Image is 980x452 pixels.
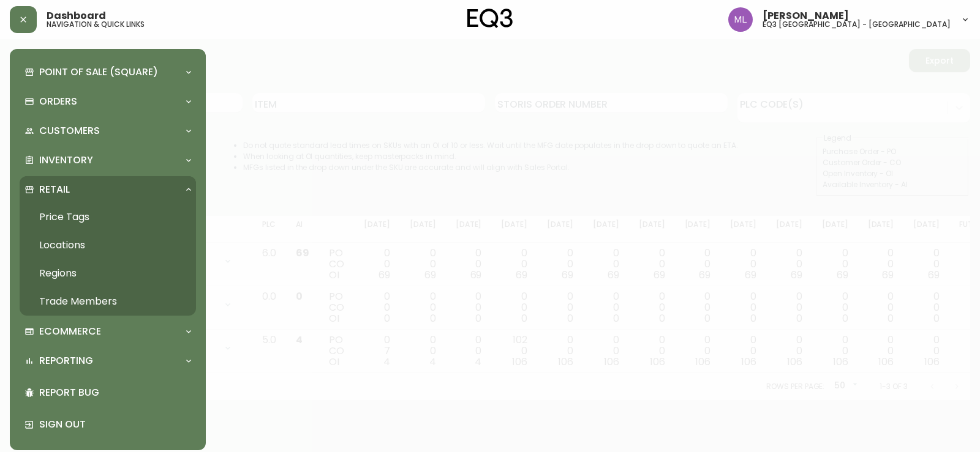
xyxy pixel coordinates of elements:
[20,59,196,86] div: Point of Sale (Square)
[20,377,196,409] div: Report Bug
[20,287,196,316] a: Trade Members
[20,231,196,259] a: Locations
[39,124,100,138] p: Customers
[20,203,196,231] a: Price Tags
[39,65,158,79] p: Point of Sale (Square)
[39,386,191,399] p: Report Bug
[467,9,513,28] img: logo
[20,347,196,374] div: Reporting
[20,117,196,144] div: Customers
[20,88,196,115] div: Orders
[728,7,753,32] img: baddbcff1c9a25bf9b3a4739eeaf679c
[20,147,196,174] div: Inventory
[20,318,196,345] div: Ecommerce
[39,183,70,196] p: Retail
[39,354,93,368] p: Reporting
[39,95,77,108] p: Orders
[47,21,145,28] h5: navigation & quick links
[39,325,101,338] p: Ecommerce
[39,154,93,167] p: Inventory
[20,259,196,287] a: Regions
[763,11,849,21] span: [PERSON_NAME]
[47,11,106,21] span: Dashboard
[20,409,196,440] div: Sign Out
[763,21,951,28] h5: eq3 [GEOGRAPHIC_DATA] - [GEOGRAPHIC_DATA]
[20,176,196,203] div: Retail
[39,418,191,431] p: Sign Out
